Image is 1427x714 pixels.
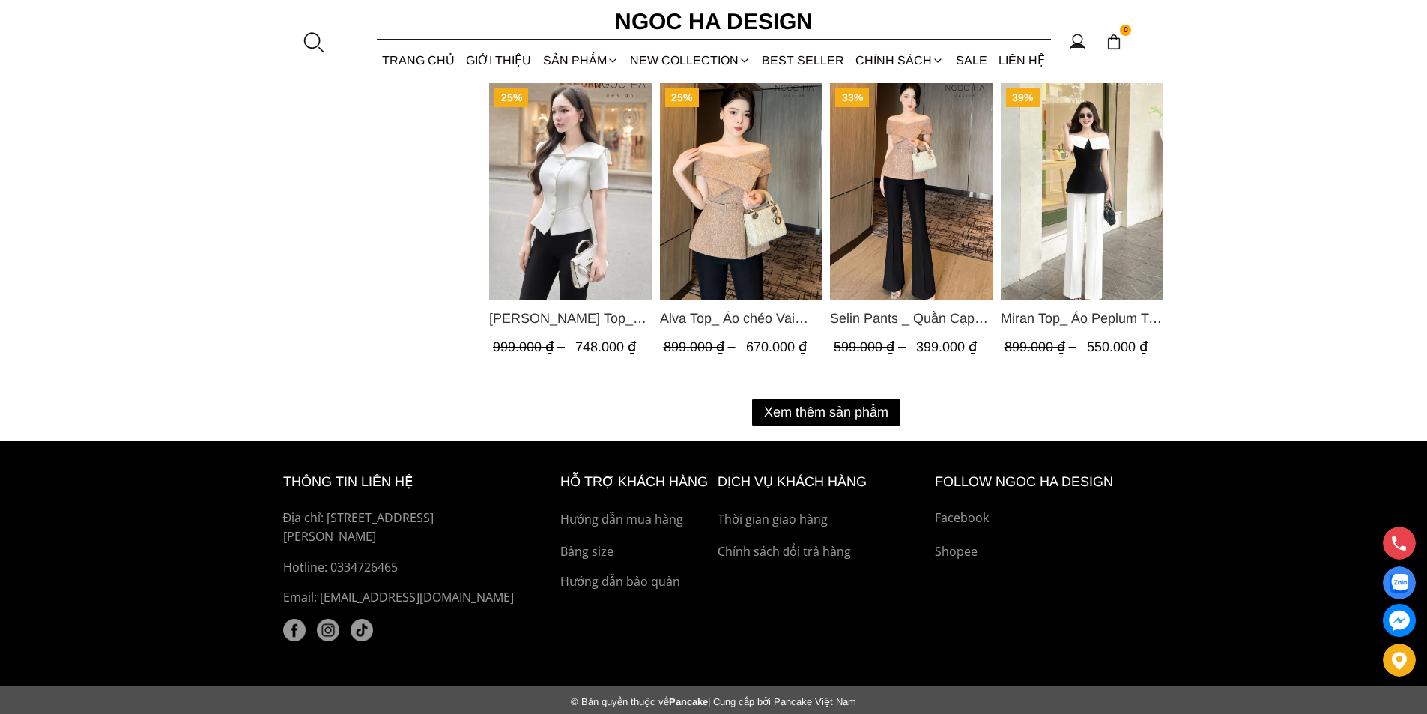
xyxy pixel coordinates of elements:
a: Hotline: 0334726465 [283,558,526,578]
a: Link to Alva Top_ Áo chéo Vai Kèm Đai Màu Be A822 [659,308,822,329]
span: 0 [1120,25,1132,37]
img: img-CART-ICON-ksit0nf1 [1106,34,1122,50]
a: TRANG CHỦ [377,40,461,80]
span: Selin Pants _ Quần Cạp Cao Xếp Ly Giữa 2 màu Đen, Cam - Q007 [830,308,993,329]
h6: thông tin liên hệ [283,471,526,493]
a: NEW COLLECTION [624,40,756,80]
span: [PERSON_NAME] Top_ Áo Vest Cách Điệu Cổ Ngang Vạt Chéo Tay Cộc Màu Trắng A936 [489,308,652,329]
h6: Dịch vụ khách hàng [718,471,927,493]
h6: Follow ngoc ha Design [935,471,1145,493]
a: Hướng dẫn bảo quản [560,572,710,592]
a: Link to Selin Pants _ Quần Cạp Cao Xếp Ly Giữa 2 màu Đen, Cam - Q007 [830,308,993,329]
span: 899.000 ₫ [663,339,739,354]
a: Product image - Alva Top_ Áo chéo Vai Kèm Đai Màu Be A822 [659,83,822,300]
a: messenger [1383,604,1416,637]
span: 670.000 ₫ [745,339,806,354]
a: GIỚI THIỆU [461,40,537,80]
p: Email: [EMAIL_ADDRESS][DOMAIN_NAME] [283,588,526,608]
a: Link to Fiona Top_ Áo Vest Cách Điệu Cổ Ngang Vạt Chéo Tay Cộc Màu Trắng A936 [489,308,652,329]
span: 899.000 ₫ [1004,339,1079,354]
div: Chính sách [850,40,950,80]
button: Xem thêm sản phẩm [752,399,900,426]
img: Selin Pants _ Quần Cạp Cao Xếp Ly Giữa 2 màu Đen, Cam - Q007 [830,83,993,300]
img: Miran Top_ Áo Peplum Trễ Vai Phối Trắng Đen A1069 [1000,83,1163,300]
a: Facebook [935,509,1145,528]
a: Ngoc Ha Design [602,4,826,40]
img: Fiona Top_ Áo Vest Cách Điệu Cổ Ngang Vạt Chéo Tay Cộc Màu Trắng A936 [489,83,652,300]
span: 599.000 ₫ [834,339,909,354]
a: tiktok [351,619,373,641]
a: Hướng dẫn mua hàng [560,510,710,530]
a: Product image - Miran Top_ Áo Peplum Trễ Vai Phối Trắng Đen A1069 [1000,83,1163,300]
span: 550.000 ₫ [1086,339,1147,354]
div: Pancake [269,696,1159,707]
span: Alva Top_ Áo chéo Vai Kèm Đai Màu Be A822 [659,308,822,329]
a: Chính sách đổi trả hàng [718,542,927,562]
a: Product image - Selin Pants _ Quần Cạp Cao Xếp Ly Giữa 2 màu Đen, Cam - Q007 [830,83,993,300]
a: Product image - Fiona Top_ Áo Vest Cách Điệu Cổ Ngang Vạt Chéo Tay Cộc Màu Trắng A936 [489,83,652,300]
img: instagram [317,619,339,641]
a: Thời gian giao hàng [718,510,927,530]
span: Miran Top_ Áo Peplum Trễ Vai Phối Trắng Đen A1069 [1000,308,1163,329]
span: 999.000 ₫ [493,339,569,354]
a: facebook (1) [283,619,306,641]
span: 399.000 ₫ [916,339,977,354]
span: © Bản quyền thuộc về [571,696,669,707]
div: SẢN PHẨM [537,40,624,80]
a: Display image [1383,566,1416,599]
p: Địa chỉ: [STREET_ADDRESS][PERSON_NAME] [283,509,526,547]
a: Shopee [935,542,1145,562]
a: Bảng size [560,542,710,562]
img: Display image [1390,574,1408,593]
span: 748.000 ₫ [575,339,636,354]
a: BEST SELLER [757,40,850,80]
a: LIÊN HỆ [993,40,1050,80]
span: | Cung cấp bởi Pancake Việt Nam [708,696,856,707]
a: SALE [950,40,993,80]
img: Alva Top_ Áo chéo Vai Kèm Đai Màu Be A822 [659,83,822,300]
a: Link to Miran Top_ Áo Peplum Trễ Vai Phối Trắng Đen A1069 [1000,308,1163,329]
h6: hỗ trợ khách hàng [560,471,710,493]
